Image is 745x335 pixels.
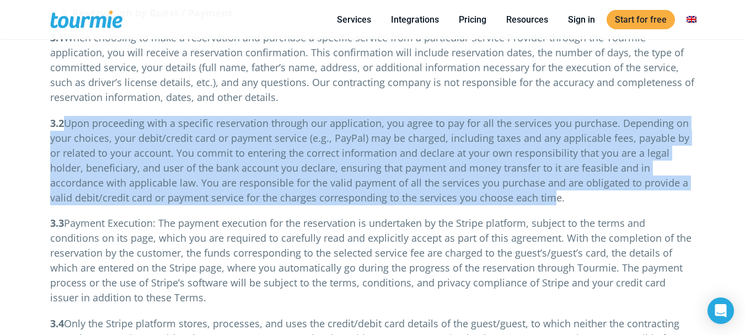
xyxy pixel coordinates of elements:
[560,13,603,26] a: Sign in
[50,116,689,204] span: Upon proceeding with a specific reservation through our application, you agree to pay for all the...
[329,13,379,26] a: Services
[50,31,694,104] b: 3.1
[451,13,495,26] a: Pricing
[50,216,692,304] b: 3.3
[50,216,692,304] span: Payment Execution: The payment execution for the reservation is undertaken by the Stripe platform...
[383,13,447,26] a: Integrations
[50,317,64,330] b: 3.4
[607,10,675,29] a: Start for free
[50,31,694,104] span: When choosing to make a reservation and purchase a specific service from a particular Service Pro...
[498,13,556,26] a: Resources
[678,13,705,26] a: Switch to
[708,297,734,324] div: Open Intercom Messenger
[50,116,64,130] b: 3.2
